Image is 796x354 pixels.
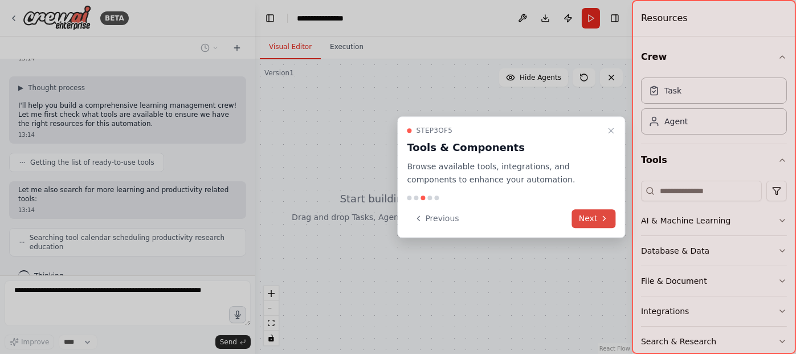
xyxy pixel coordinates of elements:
[572,209,616,228] button: Next
[262,10,278,26] button: Hide left sidebar
[407,209,466,228] button: Previous
[407,160,602,186] p: Browse available tools, integrations, and components to enhance your automation.
[416,126,452,135] span: Step 3 of 5
[604,124,618,137] button: Close walkthrough
[407,140,602,156] h3: Tools & Components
